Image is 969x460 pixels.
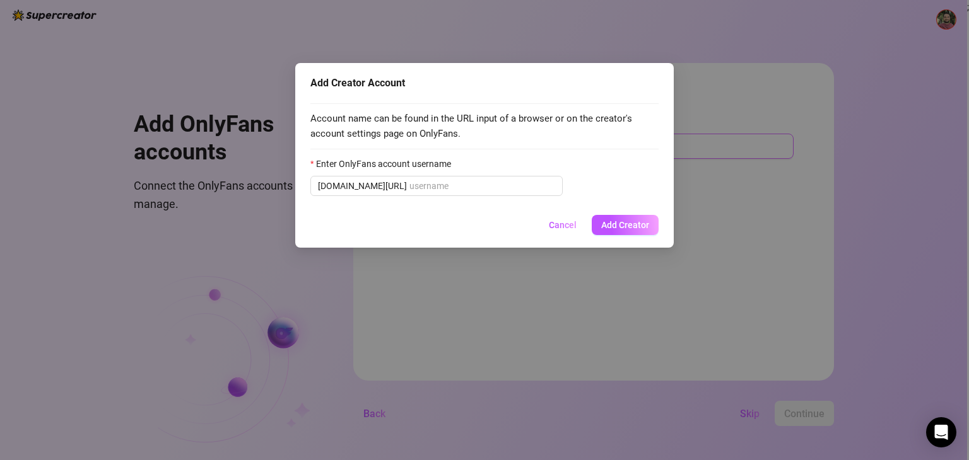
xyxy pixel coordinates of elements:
[539,215,587,235] button: Cancel
[310,76,659,91] div: Add Creator Account
[310,157,459,171] label: Enter OnlyFans account username
[318,179,407,193] span: [DOMAIN_NAME][URL]
[409,179,555,193] input: Enter OnlyFans account username
[592,215,659,235] button: Add Creator
[601,220,649,230] span: Add Creator
[310,112,659,141] span: Account name can be found in the URL input of a browser or on the creator's account settings page...
[926,417,956,447] div: Open Intercom Messenger
[549,220,577,230] span: Cancel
